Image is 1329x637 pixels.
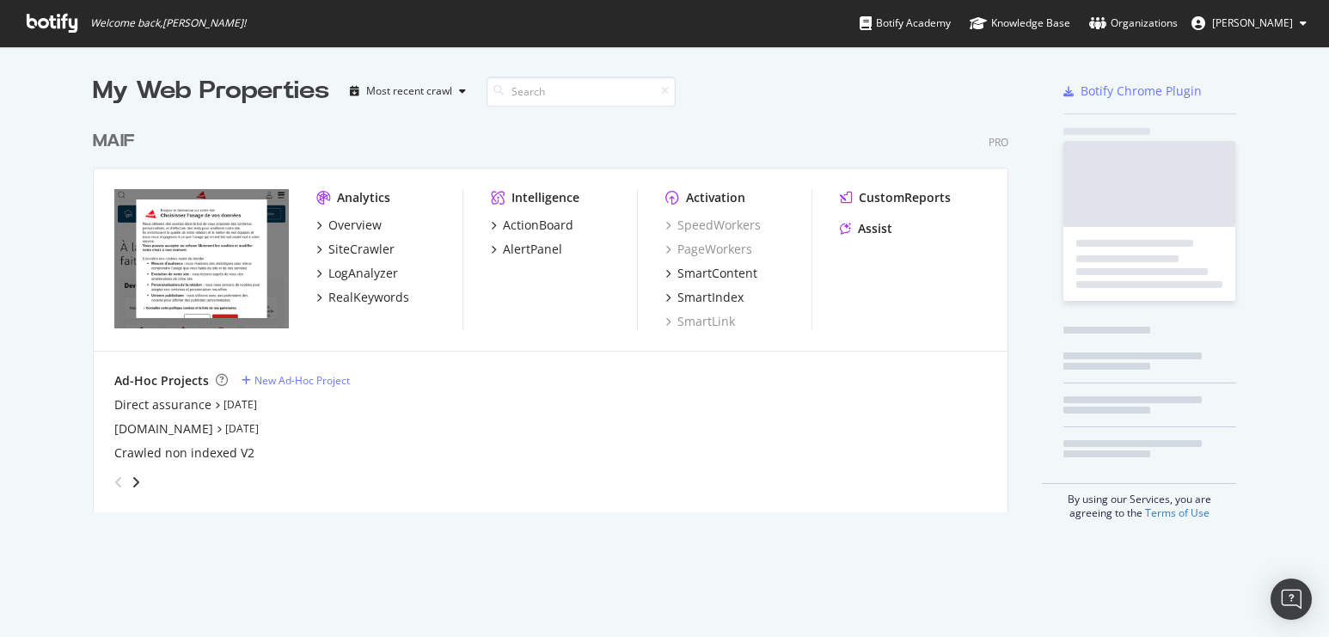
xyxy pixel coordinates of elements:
[93,74,329,108] div: My Web Properties
[665,313,735,330] a: SmartLink
[840,220,892,237] a: Assist
[114,372,209,389] div: Ad-Hoc Projects
[114,396,211,413] a: Direct assurance
[114,420,213,438] a: [DOMAIN_NAME]
[114,444,254,462] a: Crawled non indexed V2
[859,189,951,206] div: CustomReports
[130,474,142,491] div: angle-right
[665,241,752,258] a: PageWorkers
[1081,83,1202,100] div: Botify Chrome Plugin
[328,217,382,234] div: Overview
[487,77,676,107] input: Search
[343,77,473,105] button: Most recent crawl
[491,217,573,234] a: ActionBoard
[1271,579,1312,620] div: Open Intercom Messenger
[491,241,562,258] a: AlertPanel
[989,135,1008,150] div: Pro
[93,129,142,154] a: MAIF
[316,241,395,258] a: SiteCrawler
[860,15,951,32] div: Botify Academy
[107,469,130,496] div: angle-left
[328,265,398,282] div: LogAnalyzer
[1178,9,1320,37] button: [PERSON_NAME]
[503,241,562,258] div: AlertPanel
[328,241,395,258] div: SiteCrawler
[337,189,390,206] div: Analytics
[677,265,757,282] div: SmartContent
[503,217,573,234] div: ActionBoard
[686,189,745,206] div: Activation
[328,289,409,306] div: RealKeywords
[1063,83,1202,100] a: Botify Chrome Plugin
[366,86,452,96] div: Most recent crawl
[242,373,350,388] a: New Ad-Hoc Project
[224,397,257,412] a: [DATE]
[511,189,579,206] div: Intelligence
[114,189,289,328] img: www.maif.fr
[1212,15,1293,30] span: Julien Cousty
[93,129,135,154] div: MAIF
[840,189,951,206] a: CustomReports
[1145,505,1210,520] a: Terms of Use
[316,217,382,234] a: Overview
[665,265,757,282] a: SmartContent
[93,108,1022,512] div: grid
[254,373,350,388] div: New Ad-Hoc Project
[90,16,246,30] span: Welcome back, [PERSON_NAME] !
[1089,15,1178,32] div: Organizations
[316,289,409,306] a: RealKeywords
[1042,483,1236,520] div: By using our Services, you are agreeing to the
[858,220,892,237] div: Assist
[225,421,259,436] a: [DATE]
[316,265,398,282] a: LogAnalyzer
[665,289,744,306] a: SmartIndex
[677,289,744,306] div: SmartIndex
[665,217,761,234] a: SpeedWorkers
[970,15,1070,32] div: Knowledge Base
